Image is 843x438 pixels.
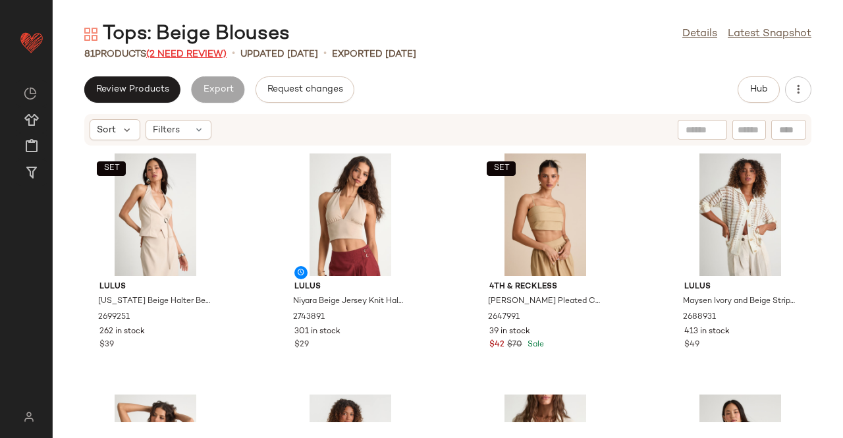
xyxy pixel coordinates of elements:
span: Hub [749,84,768,95]
button: Hub [738,76,780,103]
span: Request changes [267,84,343,95]
span: 301 in stock [294,326,340,338]
span: Maysen Ivory and Beige Striped Crochet Collared Cardigan [683,296,795,308]
div: Tops: Beige Blouses [84,21,290,47]
span: SET [103,164,119,173]
span: Review Products [95,84,169,95]
span: Niyara Beige Jersey Knit Halter Crop Top [293,296,405,308]
span: Lulus [684,281,796,293]
a: Details [682,26,717,42]
span: 413 in stock [684,326,730,338]
span: 4Th & Reckless [489,281,601,293]
button: SET [487,161,516,176]
span: 262 in stock [99,326,145,338]
span: 81 [84,49,95,59]
p: updated [DATE] [240,47,318,61]
button: SET [97,161,126,176]
img: 2688931_01_hero_2025-07-29.jpg [674,153,807,276]
span: 39 in stock [489,326,530,338]
img: heart_red.DM2ytmEG.svg [18,29,45,55]
button: Request changes [256,76,354,103]
img: svg%3e [24,87,37,100]
span: SET [493,164,509,173]
img: 2743891_02_front_2025-08-01.jpg [284,153,417,276]
button: Review Products [84,76,180,103]
span: 2688931 [683,312,716,323]
span: Lulus [99,281,211,293]
span: $42 [489,339,504,351]
span: $49 [684,339,699,351]
span: $70 [507,339,522,351]
span: Filters [153,123,180,137]
p: Exported [DATE] [332,47,416,61]
span: • [323,46,327,62]
span: [US_STATE] Beige Halter Belted Vest Top [98,296,210,308]
span: 2647991 [488,312,520,323]
span: Lulus [294,281,406,293]
span: 2743891 [293,312,325,323]
span: Sale [525,341,544,349]
img: 2699251_01_hero_2025-07-29.jpg [89,153,222,276]
img: svg%3e [84,28,97,41]
span: $29 [294,339,309,351]
span: • [232,46,235,62]
a: Latest Snapshot [728,26,811,42]
div: Products [84,47,227,61]
span: Sort [97,123,116,137]
span: [PERSON_NAME] Pleated Cotton Cami Crop Top [488,296,600,308]
span: 2699251 [98,312,130,323]
span: $39 [99,339,114,351]
img: svg%3e [16,412,41,422]
img: 2647991_02_front_2025-06-30.jpg [479,153,612,276]
span: (2 Need Review) [146,49,227,59]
